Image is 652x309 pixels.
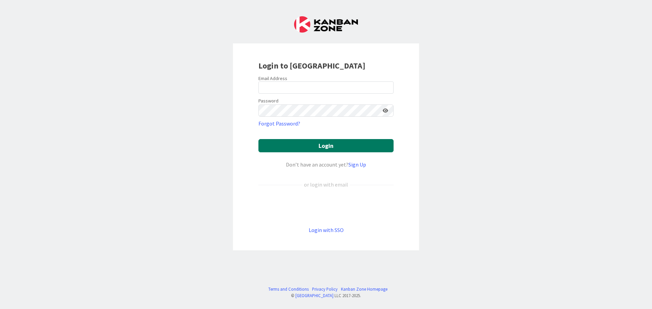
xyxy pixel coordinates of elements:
a: Privacy Policy [312,286,338,292]
a: Kanban Zone Homepage [341,286,387,292]
label: Password [258,97,278,104]
div: Don’t have an account yet? [258,160,394,169]
button: Login [258,139,394,152]
label: Email Address [258,75,287,81]
a: Login with SSO [309,227,344,233]
b: Login to [GEOGRAPHIC_DATA] [258,60,365,71]
img: Kanban Zone [294,16,358,33]
div: or login with email [302,180,350,189]
a: Sign Up [348,161,366,168]
a: Forgot Password? [258,119,300,128]
div: © LLC 2017- 2025 . [265,292,387,299]
a: [GEOGRAPHIC_DATA] [295,293,333,298]
iframe: Sign in with Google Button [255,200,397,215]
a: Terms and Conditions [268,286,309,292]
